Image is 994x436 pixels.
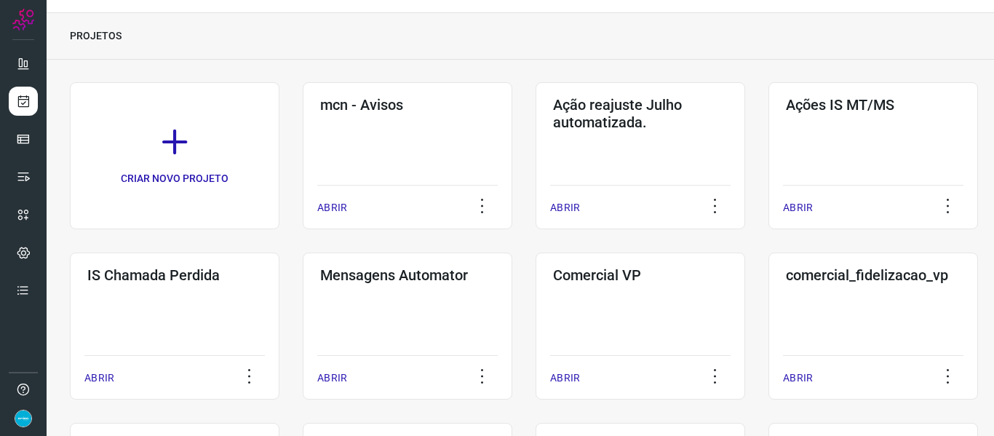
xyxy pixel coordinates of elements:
p: CRIAR NOVO PROJETO [121,171,228,186]
p: ABRIR [317,370,347,386]
h3: Mensagens Automator [320,266,495,284]
p: ABRIR [84,370,114,386]
img: Logo [12,9,34,31]
p: ABRIR [783,200,813,215]
p: ABRIR [550,370,580,386]
h3: comercial_fidelizacao_vp [786,266,961,284]
p: ABRIR [783,370,813,386]
h3: Ação reajuste Julho automatizada. [553,96,728,131]
h3: Ações IS MT/MS [786,96,961,114]
p: PROJETOS [70,28,122,44]
h3: Comercial VP [553,266,728,284]
p: ABRIR [550,200,580,215]
h3: IS Chamada Perdida [87,266,262,284]
p: ABRIR [317,200,347,215]
img: 86fc21c22a90fb4bae6cb495ded7e8f6.png [15,410,32,427]
h3: mcn - Avisos [320,96,495,114]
